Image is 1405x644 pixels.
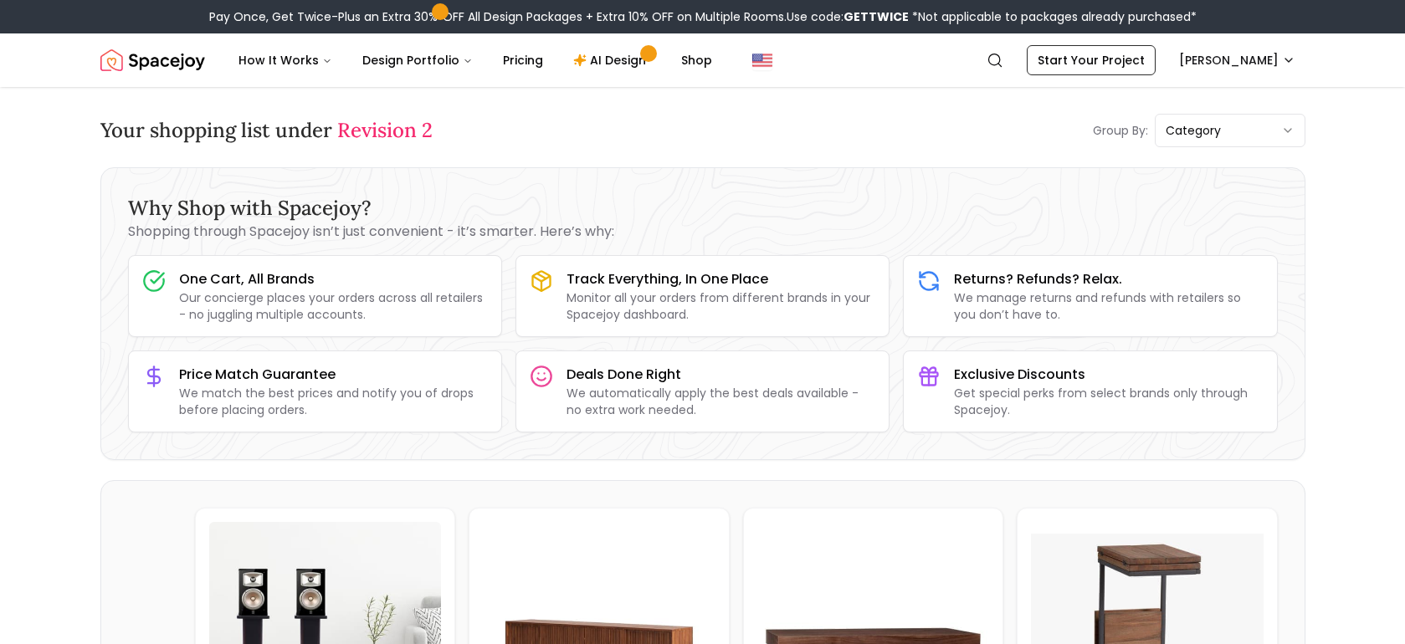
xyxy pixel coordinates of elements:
[179,365,488,385] h3: Price Match Guarantee
[490,43,556,77] a: Pricing
[100,43,205,77] img: Spacejoy Logo
[209,8,1197,25] div: Pay Once, Get Twice-Plus an Extra 30% OFF All Design Packages + Extra 10% OFF on Multiple Rooms.
[787,8,909,25] span: Use code:
[954,365,1263,385] h3: Exclusive Discounts
[100,117,433,144] h3: Your shopping list under
[100,43,205,77] a: Spacejoy
[1093,122,1148,139] p: Group By:
[844,8,909,25] b: GETTWICE
[179,269,488,289] h3: One Cart, All Brands
[954,269,1263,289] h3: Returns? Refunds? Relax.
[954,289,1263,323] p: We manage returns and refunds with retailers so you don’t have to.
[179,289,488,323] p: Our concierge places your orders across all retailers - no juggling multiple accounts.
[100,33,1305,87] nav: Global
[349,43,486,77] button: Design Portfolio
[128,195,1278,222] h3: Why Shop with Spacejoy?
[567,385,875,418] p: We automatically apply the best deals available - no extra work needed.
[909,8,1197,25] span: *Not applicable to packages already purchased*
[225,43,346,77] button: How It Works
[128,222,1278,242] p: Shopping through Spacejoy isn’t just convenient - it’s smarter. Here’s why:
[567,289,875,323] p: Monitor all your orders from different brands in your Spacejoy dashboard.
[1027,45,1156,75] a: Start Your Project
[567,365,875,385] h3: Deals Done Right
[337,117,433,143] span: Revision 2
[954,385,1263,418] p: Get special perks from select brands only through Spacejoy.
[567,269,875,289] h3: Track Everything, In One Place
[179,385,488,418] p: We match the best prices and notify you of drops before placing orders.
[752,50,772,70] img: United States
[560,43,664,77] a: AI Design
[225,43,726,77] nav: Main
[1169,45,1305,75] button: [PERSON_NAME]
[668,43,726,77] a: Shop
